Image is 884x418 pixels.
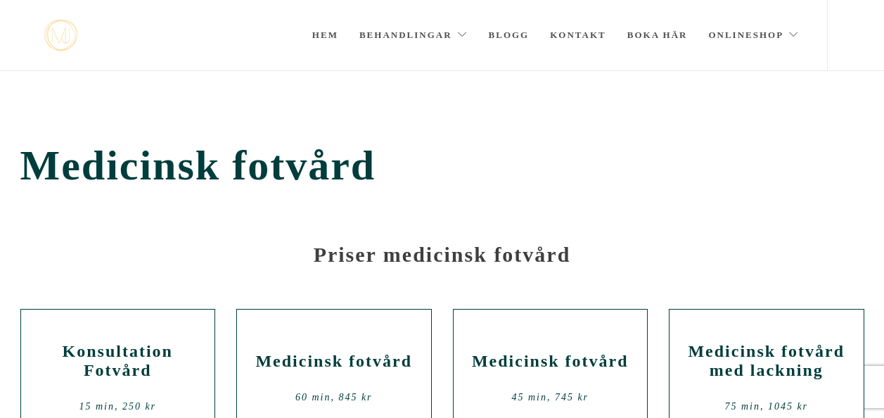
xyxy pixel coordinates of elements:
div: 45 min, 745 kr [464,387,637,408]
div: 75 min, 1045 kr [680,396,853,417]
h2: Medicinsk fotvård [464,352,637,371]
strong: Priser medicinsk fotvård [314,243,571,266]
div: 15 min, 250 kr [32,396,205,417]
h2: Medicinsk fotvård [248,352,421,371]
h2: Konsultation Fotvård [32,342,205,380]
span: Medicinsk fotvård [20,141,864,190]
img: mjstudio [44,20,77,51]
h2: Medicinsk fotvård med lackning [680,342,853,380]
a: mjstudio mjstudio mjstudio [44,20,77,51]
div: 60 min, 845 kr [248,387,421,408]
